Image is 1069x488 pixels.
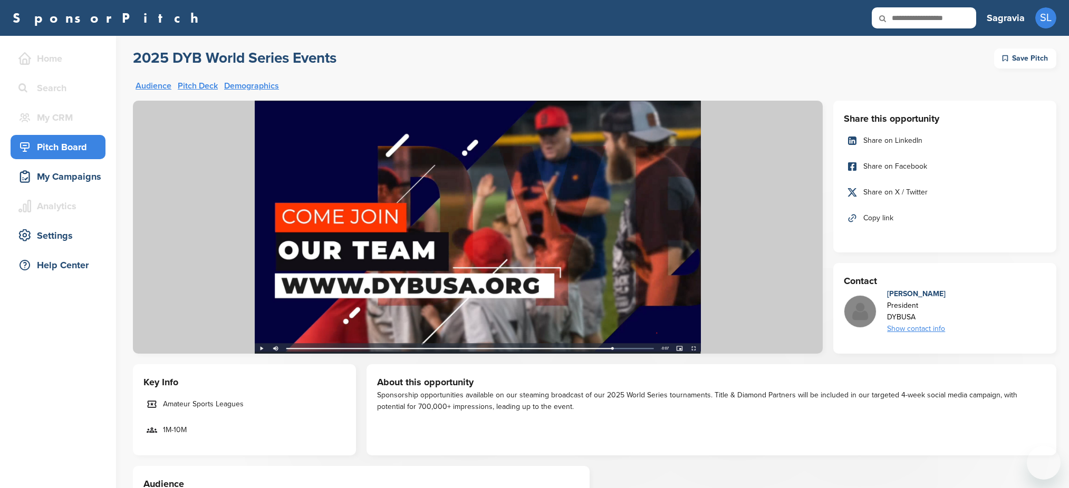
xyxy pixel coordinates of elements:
a: Search [11,76,105,100]
div: My Campaigns [16,167,105,186]
img: Missing [844,296,876,327]
a: Analytics [11,194,105,218]
span: Copy link [863,212,893,224]
a: Settings [11,223,105,248]
div: Settings [16,226,105,245]
div: Analytics [16,197,105,216]
iframe: Button to launch messaging window [1027,446,1061,480]
a: Share on LinkedIn [844,130,1046,152]
span: Amateur Sports Leagues [163,398,244,410]
div: My CRM [16,108,105,127]
div: Save Pitch [994,48,1056,69]
a: Copy link [844,207,1046,229]
div: Help Center [16,256,105,275]
a: Sagravia [987,6,1025,30]
div: [PERSON_NAME] [887,288,946,300]
span: SL [1035,7,1056,28]
a: My Campaigns [11,164,105,189]
h3: Share this opportunity [844,111,1046,126]
a: Pitch Board [11,135,105,159]
h3: Sagravia [987,11,1025,25]
span: Share on LinkedIn [863,135,922,147]
span: Share on Facebook [863,161,927,172]
a: Share on Facebook [844,155,1046,178]
a: Demographics [224,82,279,90]
h2: 2025 DYB World Series Events [133,48,336,67]
h3: Contact [844,274,1046,288]
a: My CRM [11,105,105,130]
a: Share on X / Twitter [844,181,1046,203]
div: Show contact info [887,323,946,335]
div: DYBUSA [887,311,946,323]
div: Home [16,49,105,68]
a: Audience [136,82,171,90]
span: 1M-10M [163,424,187,436]
div: Pitch Board [16,138,105,157]
a: SponsorPitch [13,11,205,25]
div: President [887,300,946,311]
a: Help Center [11,253,105,277]
span: Share on X / Twitter [863,187,928,198]
div: Search [16,79,105,97]
a: Home [11,46,105,71]
h3: About this opportunity [377,375,1046,389]
a: Pitch Deck [178,82,218,90]
a: 2025 DYB World Series Events [133,48,336,69]
img: Sponsorpitch & [133,101,823,354]
div: Sponsorship opportunities available on our steaming broadcast of our 2025 World Series tournament... [377,389,1046,413]
h3: Key Info [143,375,345,389]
